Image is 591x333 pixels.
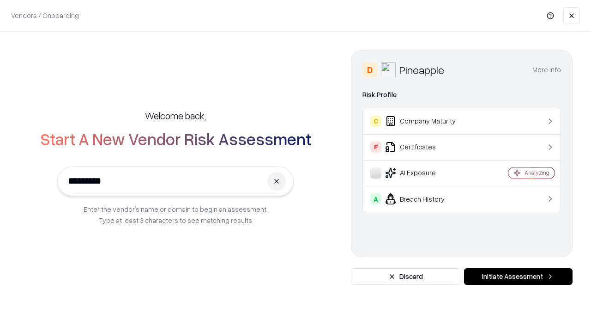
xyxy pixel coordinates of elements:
[351,268,460,285] button: Discard
[464,268,573,285] button: Initiate Assessment
[362,89,561,100] div: Risk Profile
[84,203,268,226] p: Enter the vendor’s name or domain to begin an assessment. Type at least 3 characters to see match...
[399,62,444,77] div: Pineapple
[362,62,377,77] div: D
[381,62,396,77] img: Pineapple
[370,116,381,127] div: C
[370,193,481,204] div: Breach History
[370,142,381,153] div: F
[525,169,549,177] div: Analyzing
[370,193,381,204] div: A
[11,11,79,20] p: Vendors / Onboarding
[40,129,311,148] h2: Start A New Vendor Risk Assessment
[145,109,206,122] h5: Welcome back,
[532,62,561,78] button: More info
[370,116,481,127] div: Company Maturity
[370,142,481,153] div: Certificates
[370,167,481,179] div: AI Exposure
